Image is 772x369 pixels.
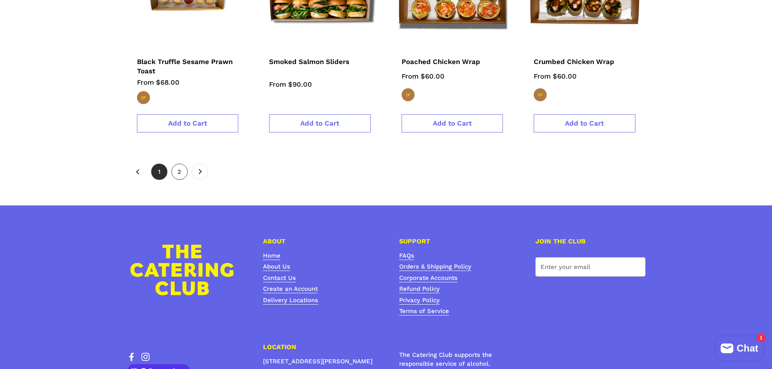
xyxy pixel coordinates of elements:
[269,58,349,67] span: Smoked Salmon Sliders
[402,72,445,80] span: From $60.00
[269,58,371,63] a: Smoked Salmon Sliders
[263,285,318,293] a: Create an Account
[263,263,290,271] a: About Us
[137,114,239,132] a: Add to Cart
[263,252,280,260] a: Home
[399,307,449,316] a: Terms of Service
[137,78,180,86] span: From $68.00
[534,72,577,80] span: From $60.00
[399,350,509,369] p: The Catering Club supports the responsible service of alcohol.
[402,58,480,67] span: Poached Chicken Wrap
[399,296,440,305] a: Privacy Policy
[263,344,373,350] h4: LOCATION
[534,114,635,132] a: Add to Cart
[151,164,167,180] li: 1
[402,58,503,63] a: Poached Chicken Wrap
[534,58,635,63] a: Crumbed Chicken Wrap
[625,257,646,277] button: Submit
[171,164,188,180] a: 2
[269,80,312,88] span: From $90.00
[137,58,233,76] span: Black Truffle Sesame Prawn Toast
[565,119,604,127] span: Add to Cart
[402,114,503,132] a: Add to Cart
[534,58,614,67] span: Crumbed Chicken Wrap
[168,119,207,127] span: Add to Cart
[263,274,296,282] a: Contact Us
[535,257,646,277] input: Enter your email
[399,252,414,260] a: FAQs
[399,274,458,282] a: Corporate Accounts
[300,119,339,127] span: Add to Cart
[263,296,318,305] a: Delivery Locations
[399,263,471,271] a: Orders & Shipping Policy
[535,238,646,245] h4: JOIN THE CLUB
[714,336,766,363] inbox-online-store-chat: Shopify online store chat
[433,119,472,127] span: Add to Cart
[399,238,509,245] h4: SUPPORT
[263,238,373,245] h4: ABOUT
[269,114,371,132] a: Add to Cart
[263,357,373,366] p: [STREET_ADDRESS][PERSON_NAME]
[137,58,239,73] a: Black Truffle Sesame Prawn Toast
[399,285,440,293] a: Refund Policy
